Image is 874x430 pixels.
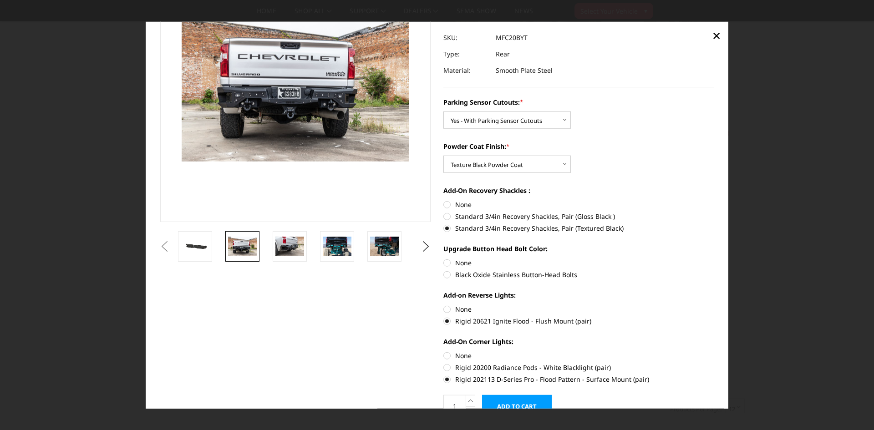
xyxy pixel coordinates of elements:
label: Add-On Recovery Shackles : [443,186,714,195]
label: Rigid 202113 D-Series Pro - Flood Pattern - Surface Mount (pair) [443,374,714,384]
label: Standard 3/4in Recovery Shackles, Pair (Textured Black) [443,223,714,233]
dd: Smooth Plate Steel [496,62,553,79]
img: 2020-2025 Chevrolet / GMC 2500-3500 - Freedom Series - Rear Bumper [370,237,399,256]
label: Add-On Corner Lights: [443,337,714,346]
label: Add-on Reverse Lights: [443,290,714,300]
label: Rigid 20200 Radiance Pods - White Blacklight (pair) [443,363,714,372]
button: Previous [158,239,172,253]
label: Rigid 20621 Ignite Flood - Flush Mount (pair) [443,316,714,326]
label: Standard 3/4in Recovery Shackles, Pair (Gloss Black ) [443,212,714,221]
label: Parking Sensor Cutouts: [443,97,714,107]
iframe: Chat Widget [828,386,874,430]
label: None [443,258,714,268]
span: × [712,25,721,45]
dt: Material: [443,62,489,79]
dt: Type: [443,46,489,62]
label: None [443,304,714,314]
label: None [443,351,714,360]
dt: SKU: [443,30,489,46]
img: 2020-2025 Chevrolet / GMC 2500-3500 - Freedom Series - Rear Bumper [275,237,304,256]
a: Close [709,28,724,43]
label: Upgrade Button Head Bolt Color: [443,244,714,253]
img: 2020-2025 Chevrolet / GMC 2500-3500 - Freedom Series - Rear Bumper [228,237,257,256]
dd: Rear [496,46,510,62]
img: 2020-2025 Chevrolet / GMC 2500-3500 - Freedom Series - Rear Bumper [323,237,351,256]
label: Powder Coat Finish: [443,142,714,151]
dd: MFC20BYT [496,30,528,46]
input: Add to Cart [482,395,552,418]
label: None [443,200,714,209]
button: Next [419,239,433,253]
label: Black Oxide Stainless Button-Head Bolts [443,270,714,279]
